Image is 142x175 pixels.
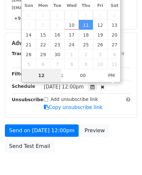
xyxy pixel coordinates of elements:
span: Sun [22,4,36,8]
span: September 28, 2025 [22,49,36,59]
span: September 21, 2025 [22,40,36,49]
span: October 4, 2025 [107,49,122,59]
span: September 23, 2025 [50,40,64,49]
a: +9 more [12,14,36,23]
strong: Unsubscribe [12,97,44,102]
span: September 25, 2025 [79,40,93,49]
span: September 26, 2025 [93,40,107,49]
span: October 2, 2025 [79,49,93,59]
span: [DATE] 12:00pm [44,84,84,90]
input: Minute [63,69,103,82]
span: Thu [79,4,93,8]
span: October 9, 2025 [79,59,93,69]
span: September 19, 2025 [93,30,107,40]
span: September 12, 2025 [93,20,107,30]
span: September 16, 2025 [50,30,64,40]
span: October 1, 2025 [64,49,79,59]
span: September 1, 2025 [36,10,50,20]
span: October 6, 2025 [36,59,50,69]
span: October 11, 2025 [107,59,122,69]
a: Copy unsubscribe link [44,104,102,110]
strong: Filters [12,71,28,76]
span: September 3, 2025 [64,10,79,20]
span: October 7, 2025 [50,59,64,69]
span: October 3, 2025 [93,49,107,59]
span: Tue [50,4,64,8]
span: September 29, 2025 [36,49,50,59]
input: Hour [22,69,61,82]
span: Mon [36,4,50,8]
span: August 31, 2025 [22,10,36,20]
span: September 7, 2025 [22,20,36,30]
span: Click to toggle [103,69,121,82]
a: Send on [DATE] 12:00pm [5,124,79,137]
span: September 20, 2025 [107,30,122,40]
strong: Schedule [12,84,35,89]
strong: Tracking [12,51,33,56]
span: September 14, 2025 [22,30,36,40]
span: October 5, 2025 [22,59,36,69]
span: September 8, 2025 [36,20,50,30]
h5: Advanced [12,40,130,47]
span: September 5, 2025 [93,10,107,20]
small: [EMAIL_ADDRESS][DOMAIN_NAME] [12,5,84,10]
span: September 22, 2025 [36,40,50,49]
a: Preview [80,124,109,137]
span: September 30, 2025 [50,49,64,59]
span: October 10, 2025 [93,59,107,69]
span: October 8, 2025 [64,59,79,69]
span: Fri [93,4,107,8]
span: September 27, 2025 [107,40,122,49]
span: September 4, 2025 [79,10,93,20]
span: Wed [64,4,79,8]
span: September 2, 2025 [50,10,64,20]
iframe: Chat Widget [110,144,142,175]
span: Sat [107,4,122,8]
span: September 11, 2025 [79,20,93,30]
span: September 15, 2025 [36,30,50,40]
span: : [61,69,63,82]
span: September 17, 2025 [64,30,79,40]
span: September 6, 2025 [107,10,122,20]
span: September 13, 2025 [107,20,122,30]
a: Send Test Email [5,140,54,152]
span: September 18, 2025 [79,30,93,40]
span: September 9, 2025 [50,20,64,30]
label: Add unsubscribe link [51,96,98,103]
span: September 10, 2025 [64,20,79,30]
span: September 24, 2025 [64,40,79,49]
